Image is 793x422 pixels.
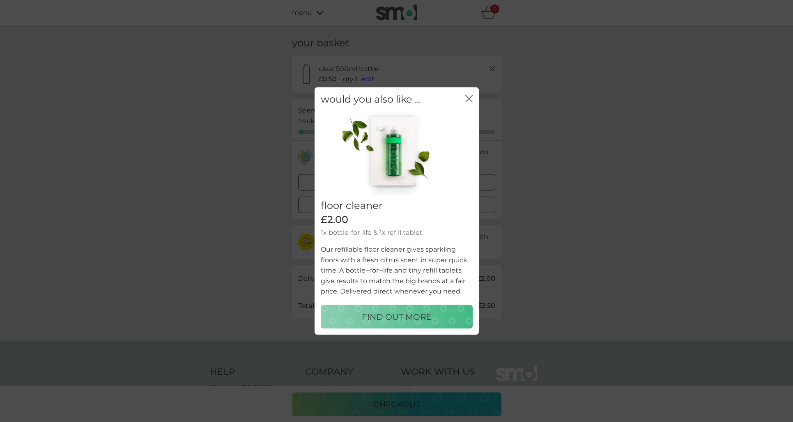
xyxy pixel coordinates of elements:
p: 1x bottle-for-life & 1x refill tablet [321,227,473,238]
button: FIND OUT MORE [321,305,473,328]
p: FIND OUT MORE [362,310,431,323]
h2: would you also like ... [321,94,421,105]
p: Our refillable floor cleaner gives sparkling floors with a fresh citrus scent in super quick time... [321,244,473,297]
h2: floor cleaner [321,200,473,211]
button: close [465,95,473,104]
span: £2.00 [321,213,348,225]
